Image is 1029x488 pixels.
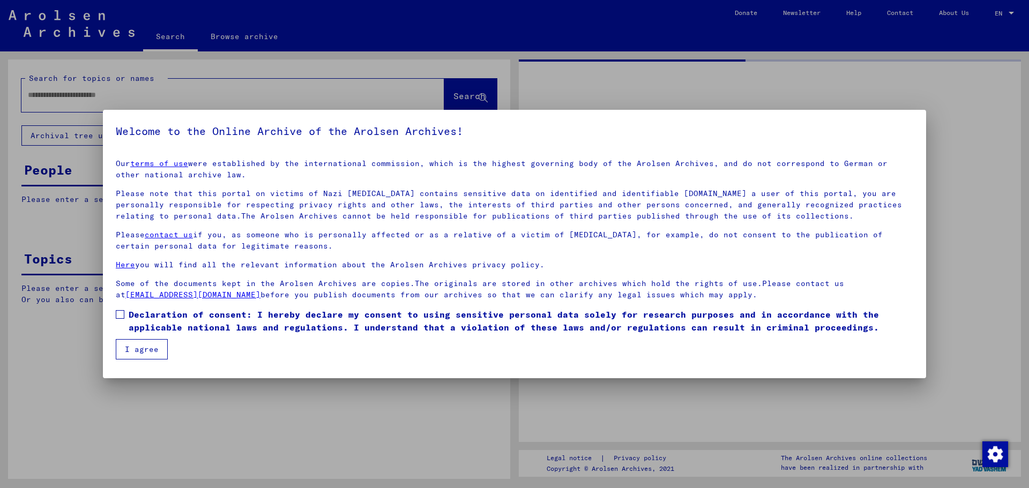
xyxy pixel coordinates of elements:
[125,290,260,299] a: [EMAIL_ADDRESS][DOMAIN_NAME]
[116,278,913,301] p: Some of the documents kept in the Arolsen Archives are copies.The originals are stored in other a...
[116,158,913,181] p: Our were established by the international commission, which is the highest governing body of the ...
[116,259,913,271] p: you will find all the relevant information about the Arolsen Archives privacy policy.
[116,260,135,269] a: Here
[116,339,168,359] button: I agree
[145,230,193,239] a: contact us
[982,441,1008,467] div: Change consent
[116,188,913,222] p: Please note that this portal on victims of Nazi [MEDICAL_DATA] contains sensitive data on identif...
[982,441,1008,467] img: Change consent
[130,159,188,168] a: terms of use
[116,123,913,140] h5: Welcome to the Online Archive of the Arolsen Archives!
[129,308,913,334] span: Declaration of consent: I hereby declare my consent to using sensitive personal data solely for r...
[116,229,913,252] p: Please if you, as someone who is personally affected or as a relative of a victim of [MEDICAL_DAT...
